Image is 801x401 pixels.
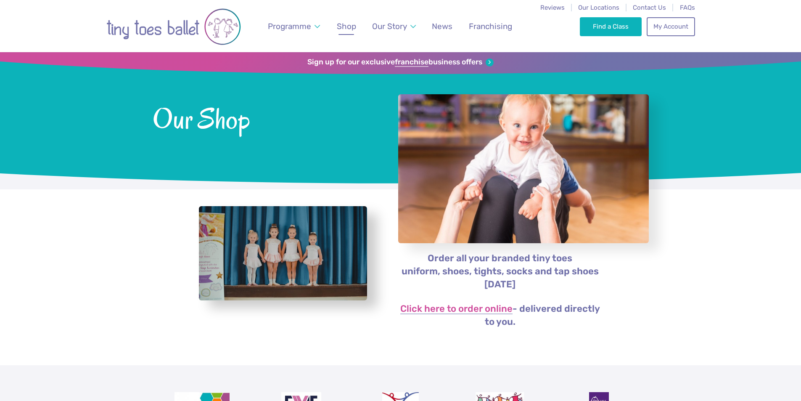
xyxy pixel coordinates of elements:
a: News [428,16,457,36]
a: Our Locations [578,4,619,11]
a: Shop [333,16,360,36]
span: News [432,21,452,31]
span: Our Shop [153,101,376,135]
a: Franchising [465,16,516,36]
a: Reviews [540,4,565,11]
a: Click here to order online [400,304,513,314]
span: Programme [268,21,311,31]
a: Programme [264,16,324,36]
p: - delivered directly to you. [398,303,603,329]
a: My Account [647,17,695,36]
span: Franchising [469,21,512,31]
p: Order all your branded tiny toes uniform, shoes, tights, socks and tap shoes [DATE] [398,252,603,291]
img: tiny toes ballet [106,5,241,48]
a: View full-size image [199,206,367,301]
a: Find a Class [580,17,642,36]
a: Sign up for our exclusivefranchisebusiness offers [307,58,494,67]
a: FAQs [680,4,695,11]
strong: franchise [395,58,428,67]
a: Our Story [368,16,420,36]
span: Our Story [372,21,407,31]
a: Contact Us [633,4,666,11]
span: Shop [337,21,356,31]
